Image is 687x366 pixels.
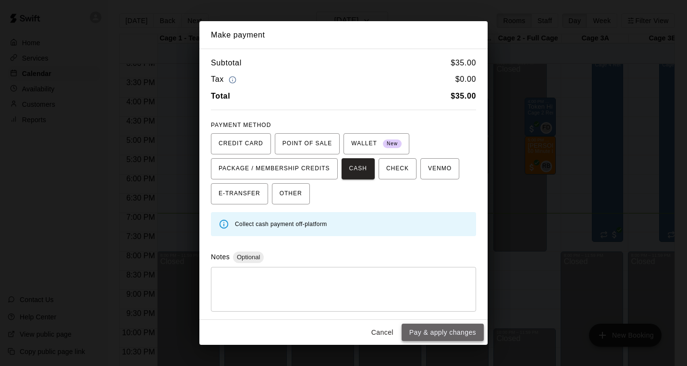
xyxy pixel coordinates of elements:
[349,161,367,177] span: CASH
[455,73,476,86] h6: $ 0.00
[282,136,332,151] span: POINT OF SALE
[451,92,476,100] b: $ 35.00
[280,186,302,202] span: OTHER
[219,161,330,177] span: PACKAGE / MEMBERSHIP CREDITS
[428,161,452,177] span: VENMO
[383,138,402,151] span: New
[235,221,327,227] span: Collect cash payment off-platform
[233,253,264,261] span: Optional
[386,161,409,177] span: CHECK
[211,122,271,128] span: PAYMENT METHOD
[211,73,239,86] h6: Tax
[211,133,271,154] button: CREDIT CARD
[211,253,230,261] label: Notes
[367,324,398,341] button: Cancel
[351,136,402,151] span: WALLET
[343,133,409,154] button: WALLET New
[211,57,242,69] h6: Subtotal
[402,324,484,341] button: Pay & apply changes
[379,158,417,179] button: CHECK
[275,133,340,154] button: POINT OF SALE
[211,158,338,179] button: PACKAGE / MEMBERSHIP CREDITS
[342,158,375,179] button: CASH
[420,158,459,179] button: VENMO
[219,136,263,151] span: CREDIT CARD
[219,186,260,202] span: E-TRANSFER
[211,92,230,100] b: Total
[272,183,310,204] button: OTHER
[199,21,488,49] h2: Make payment
[211,183,268,204] button: E-TRANSFER
[451,57,476,69] h6: $ 35.00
